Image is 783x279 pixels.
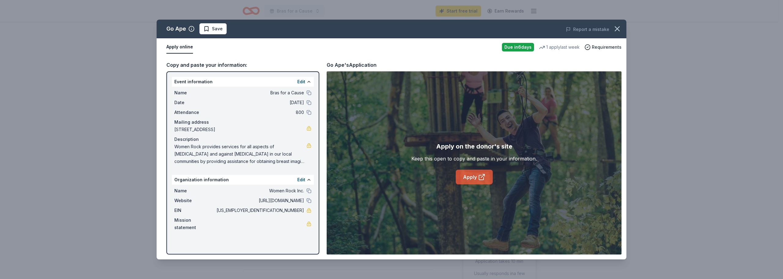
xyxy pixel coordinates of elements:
[215,99,304,106] span: [DATE]
[327,61,377,69] div: Go Ape's Application
[502,43,534,51] div: Due in 6 days
[566,26,609,33] button: Report a mistake
[539,43,580,51] div: 1 apply last week
[174,207,215,214] span: EIN
[174,119,311,126] div: Mailing address
[199,23,227,34] button: Save
[166,24,186,34] div: Go Ape
[297,176,305,183] button: Edit
[174,89,215,96] span: Name
[215,187,304,194] span: Women Rock Inc.
[174,187,215,194] span: Name
[174,197,215,204] span: Website
[166,61,319,69] div: Copy and paste your information:
[215,207,304,214] span: [US_EMPLOYER_IDENTIFICATION_NUMBER]
[172,77,314,87] div: Event information
[212,25,223,32] span: Save
[174,99,215,106] span: Date
[297,78,305,85] button: Edit
[592,43,622,51] span: Requirements
[172,175,314,185] div: Organization information
[174,143,306,165] span: Women Rock provides services for all aspects of [MEDICAL_DATA] and against [MEDICAL_DATA] in our ...
[411,155,537,162] div: Keep this open to copy and paste in your information.
[174,136,311,143] div: Description
[215,89,304,96] span: Bras for a Cause
[166,41,193,54] button: Apply online
[215,109,304,116] span: 800
[436,141,512,151] div: Apply on the donor's site
[584,43,622,51] button: Requirements
[215,197,304,204] span: [URL][DOMAIN_NAME]
[174,217,215,231] span: Mission statement
[174,109,215,116] span: Attendance
[174,126,306,133] span: [STREET_ADDRESS]
[456,170,493,184] a: Apply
